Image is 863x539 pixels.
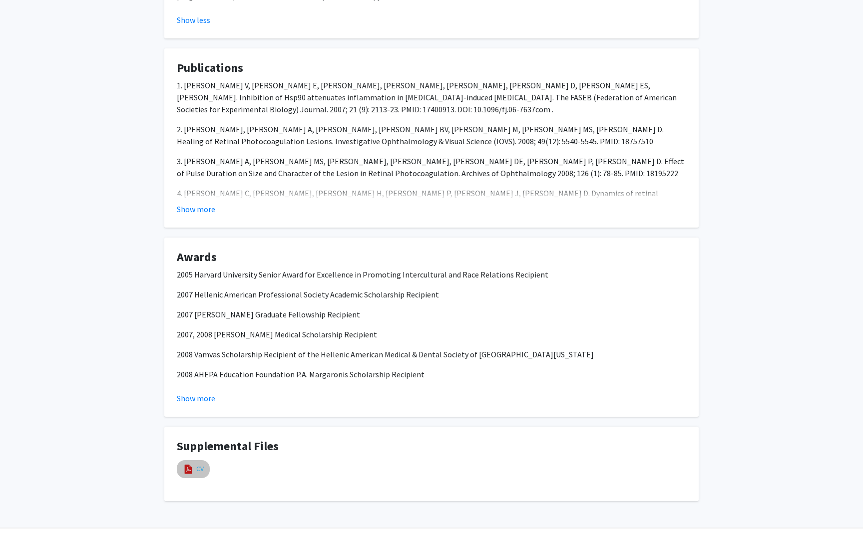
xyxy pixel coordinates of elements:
span: 2007 Hellenic American Professional Society Academic Scholarship Recipient [177,289,439,299]
p: 1. [PERSON_NAME] V, [PERSON_NAME] E, [PERSON_NAME], [PERSON_NAME], [PERSON_NAME], [PERSON_NAME] D... [177,79,686,115]
a: CV [196,464,204,474]
p: 3. [PERSON_NAME] A, [PERSON_NAME] MS, [PERSON_NAME], [PERSON_NAME], [PERSON_NAME] DE, [PERSON_NAM... [177,155,686,179]
h4: Supplemental Files [177,439,686,454]
button: Show more [177,203,215,215]
p: 2. [PERSON_NAME], [PERSON_NAME] A, [PERSON_NAME], [PERSON_NAME] BV, [PERSON_NAME] M, [PERSON_NAME... [177,123,686,147]
img: pdf_icon.png [183,464,194,475]
button: Show less [177,14,210,26]
p: 2005 Harvard University Senior Award for Excellence in Promoting Intercultural and Race Relations... [177,269,686,280]
p: 4. [PERSON_NAME] C, [PERSON_NAME], [PERSON_NAME] H, [PERSON_NAME] P, [PERSON_NAME] J, [PERSON_NAM... [177,187,686,211]
p: 2007, 2008 [PERSON_NAME] Medical Scholarship Recipient [177,328,686,340]
h4: Awards [177,250,686,265]
iframe: Chat [7,494,42,532]
h4: Publications [177,61,686,75]
p: 2007 [PERSON_NAME] Graduate Fellowship Recipient [177,308,686,320]
p: 2008 AHEPA Education Foundation P.A. Margaronis Scholarship Recipient [177,368,686,380]
p: 2008 Vamvas Scholarship Recipient of the Hellenic American Medical & Dental Society of [GEOGRAPHI... [177,348,686,360]
button: Show more [177,392,215,404]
